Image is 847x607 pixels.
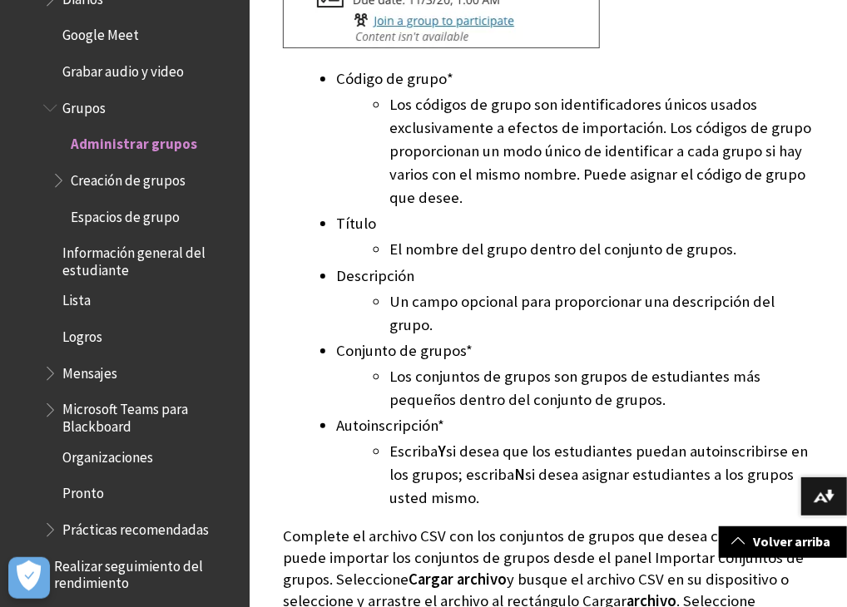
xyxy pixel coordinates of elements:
span: Creación de grupos [71,166,186,189]
span: Microsoft Teams para Blackboard [62,396,238,435]
li: Los conjuntos de grupos son grupos de estudiantes más pequeños dentro del conjunto de grupos. [389,365,814,412]
span: Lista [62,287,91,309]
li: Un campo opcional para proporcionar una descripción del grupo. [389,290,814,337]
li: Autoinscripción* [336,414,814,510]
li: Descripción [336,264,814,337]
a: Volver arriba [719,526,847,557]
span: Información general del estudiante [62,239,238,279]
span: Grabar audio y video [62,57,184,80]
span: Espacios de grupo [71,203,180,225]
li: Conjunto de grupos* [336,339,814,412]
span: Realizar seguimiento del rendimiento [54,552,238,591]
span: Mensajes [62,359,117,382]
span: Y [438,442,446,461]
span: Grupos [62,94,106,116]
span: Organizaciones [62,443,153,466]
li: Código de grupo* [336,67,814,210]
span: Pronto [62,479,104,501]
span: Prácticas recomendadas [62,516,209,538]
span: Google Meet [62,22,139,44]
button: Abrir preferencias [8,557,50,599]
span: Cargar archivo [409,570,507,589]
span: Administrar grupos [71,131,197,153]
li: Los códigos de grupo son identificadores únicos usados exclusivamente a efectos de importación. L... [389,93,814,210]
li: Escriba si desea que los estudiantes puedan autoinscribirse en los grupos; escriba si desea asign... [389,440,814,510]
li: Título [336,212,814,261]
li: El nombre del grupo dentro del conjunto de grupos. [389,238,814,261]
span: N [514,465,525,484]
span: Logros [62,323,102,345]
